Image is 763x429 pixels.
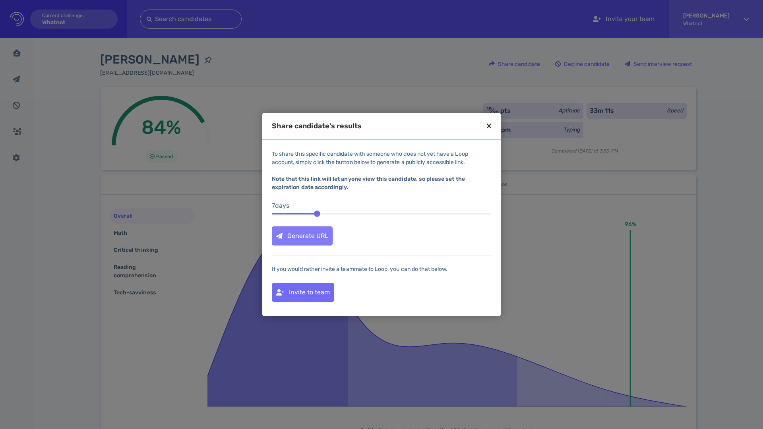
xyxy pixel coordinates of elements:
[272,265,491,273] div: If you would rather invite a teammate to Loop, you can do that below.
[272,227,332,245] div: Generate URL
[272,283,334,302] button: Invite to team
[272,150,491,191] div: To share this specific candidate with someone who does not yet have a Loop account, simply click ...
[272,201,491,211] div: 7 day s
[272,226,333,245] button: Generate URL
[272,176,465,191] b: Note that this link will let anyone view this candidate, so please set the expiration date accord...
[272,122,362,129] div: Share candidate's results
